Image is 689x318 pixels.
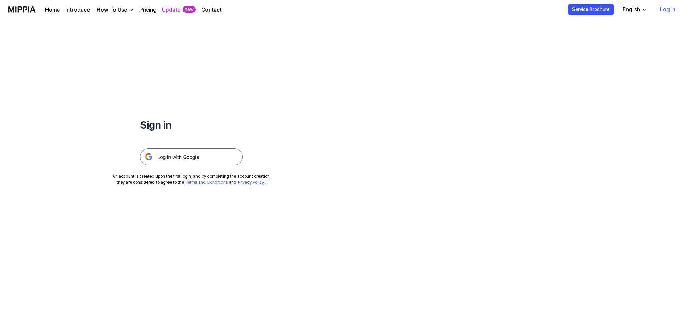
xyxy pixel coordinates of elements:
[238,180,264,185] a: Privacy Policy
[621,5,641,14] div: English
[140,148,243,165] img: 구글 로그인 버튼
[95,6,129,14] div: How To Use
[201,6,222,14] a: Contact
[139,6,157,14] a: Pricing
[162,6,180,14] a: Update
[140,118,243,132] h1: Sign in
[112,174,271,185] div: An account is created upon the first login, and by completing the account creation, they are cons...
[568,4,614,15] button: Service Brochure
[45,6,60,14] a: Home
[183,6,196,13] div: new
[65,6,90,14] a: Introduce
[185,180,228,185] a: Terms and Conditions
[617,3,651,16] button: English
[95,6,134,14] button: How To Use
